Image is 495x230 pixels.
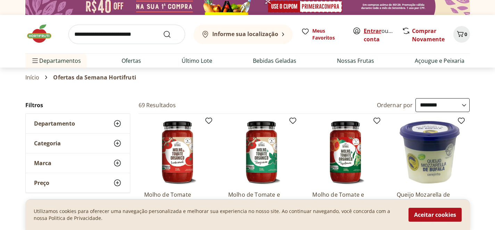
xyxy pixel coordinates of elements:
[31,52,39,69] button: Menu
[397,119,463,185] img: Queijo Mozarella de Búfala Búfalo Dourado 150g
[228,191,294,206] a: Molho de Tomate e Manjericão Orgânico Natural Da Terra 330g
[193,25,293,44] button: Informe sua localização
[364,27,395,43] span: ou
[412,27,445,43] a: Comprar Novamente
[253,57,296,65] a: Bebidas Geladas
[301,27,344,41] a: Meus Favoritos
[139,101,176,109] h2: 69 Resultados
[464,31,467,37] span: 0
[25,23,60,44] img: Hortifruti
[212,30,278,38] b: Informe sua localização
[122,57,141,65] a: Ofertas
[34,208,400,222] p: Utilizamos cookies para oferecer uma navegação personalizada e melhorar sua experiencia no nosso ...
[312,119,378,185] img: Molho de Tomate e Azeitona Orgânico Natural Da Terra 330g
[53,74,136,80] span: Ofertas da Semana Hortifruti
[26,134,130,153] button: Categoria
[312,191,378,206] a: Molho de Tomate e Azeitona Orgânico Natural Da Terra 330g
[26,173,130,193] button: Preço
[453,26,470,43] button: Carrinho
[163,30,180,39] button: Submit Search
[34,179,49,186] span: Preço
[34,120,75,127] span: Departamento
[228,119,294,185] img: Molho de Tomate e Manjericão Orgânico Natural Da Terra 330g
[409,208,462,222] button: Aceitar cookies
[377,101,413,109] label: Ordernar por
[26,153,130,173] button: Marca
[68,25,185,44] input: search
[415,57,464,65] a: Açougue e Peixaria
[337,57,374,65] a: Nossas Frutas
[34,140,61,147] span: Categoria
[364,27,381,35] a: Entrar
[182,57,212,65] a: Último Lote
[26,114,130,133] button: Departamento
[34,160,51,167] span: Marca
[144,119,210,185] img: Molho de Tomate Tradicional Orgânico Natural Da Terra 330g
[397,191,463,206] a: Queijo Mozarella de Búfala Búfalo Dourado 150g
[364,27,402,43] a: Criar conta
[144,191,210,206] a: Molho de Tomate Tradicional Orgânico Natural Da Terra 330g
[25,74,40,80] a: Início
[31,52,81,69] span: Departamentos
[312,27,344,41] span: Meus Favoritos
[25,98,130,112] h2: Filtros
